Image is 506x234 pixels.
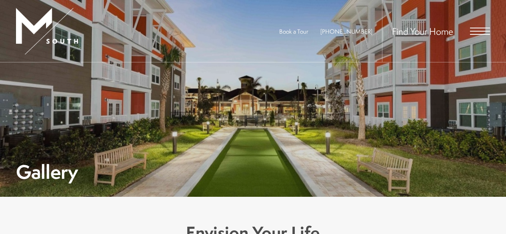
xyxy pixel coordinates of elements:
[16,8,78,54] img: MSouth
[320,27,372,36] a: Call Us at 813-570-8014
[392,25,453,38] a: Find Your Home
[470,28,490,35] button: Open Menu
[16,163,78,181] h1: Gallery
[320,27,372,36] span: [PHONE_NUMBER]
[279,27,308,36] a: Book a Tour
